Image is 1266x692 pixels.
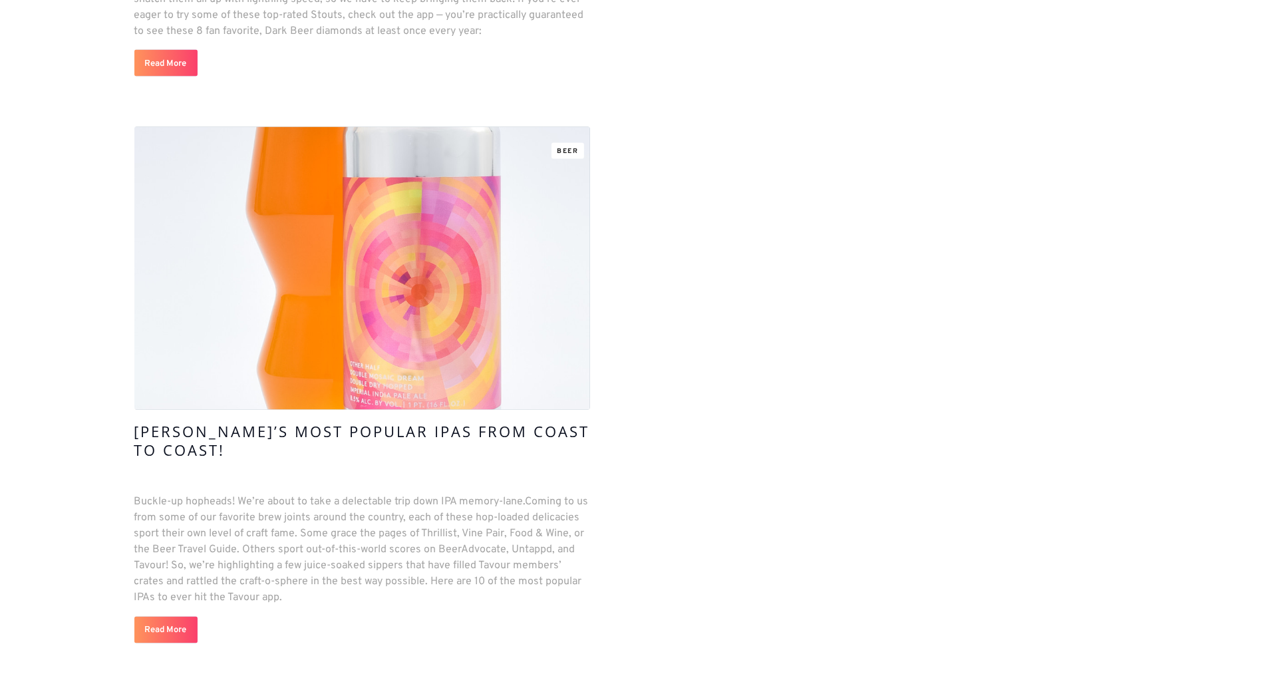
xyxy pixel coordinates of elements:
[134,50,198,77] a: Read More
[134,617,198,643] a: Read More
[134,423,590,481] a: [PERSON_NAME]’s Most Popular IPAs from Coast to Coast!
[134,494,590,606] p: Buckle-up hopheads! We’re about to take a delectable trip down IPA memory-lane.Coming to us from ...
[552,143,584,159] a: Beer
[134,423,590,460] h4: [PERSON_NAME]’s Most Popular IPAs from Coast to Coast!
